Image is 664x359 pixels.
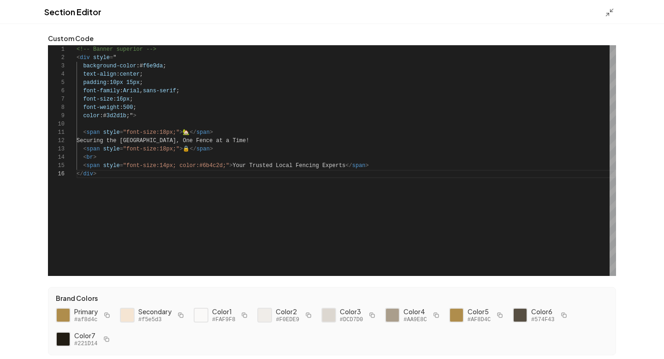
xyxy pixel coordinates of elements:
span: Color 5 [468,307,491,316]
span: #574F43 [531,316,554,323]
label: Brand Colors [56,295,608,301]
div: Click to copy #574F43 [513,308,528,323]
span: #AF8D4C [468,316,491,323]
label: Custom Code [48,35,616,42]
span: Color 6 [531,307,554,316]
